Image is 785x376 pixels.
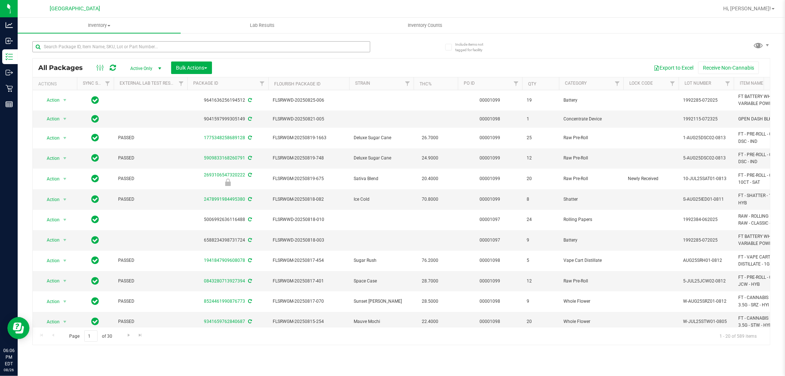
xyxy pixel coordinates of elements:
span: Raw Pre-Roll [563,134,619,141]
span: FLSRWGM-20250817-070 [273,298,345,305]
span: Sync from Compliance System [247,135,252,140]
span: Battery [563,97,619,104]
inline-svg: Outbound [6,69,13,76]
a: 00001099 [480,278,501,284]
span: FLSRWGM-20250818-082 [273,196,345,203]
span: Whole Flower [563,318,619,325]
span: 5-AUG25DSC02-0813 [683,155,729,162]
a: 1775348258689128 [204,135,245,140]
a: 0843280713927394 [204,278,245,284]
span: Space Case [354,278,409,285]
span: In Sync [92,114,99,124]
a: 00001098 [480,299,501,304]
span: PASSED [118,175,183,182]
span: Action [40,153,60,164]
span: Action [40,317,60,327]
div: 6588234398731724 [186,237,269,244]
a: 00001097 [480,238,501,243]
a: 00001099 [480,135,501,140]
span: Ice Cold [354,196,409,203]
a: Filter [510,77,522,90]
a: 5909833168260791 [204,155,245,161]
a: 00001099 [480,176,501,181]
a: Go to the last page [135,330,146,340]
span: AUG25SRH01-0812 [683,257,729,264]
span: Action [40,276,60,286]
span: 1992285-072025 [683,237,729,244]
span: [GEOGRAPHIC_DATA] [50,6,100,12]
span: select [60,276,70,286]
a: Sync Status [83,81,111,86]
span: select [60,133,70,143]
span: 1-AUG25DSC02-0813 [683,134,729,141]
span: Sync from Compliance System [247,98,252,103]
span: Action [40,174,60,184]
span: Deluxe Sugar Cane [354,134,409,141]
span: select [60,235,70,245]
a: 00001099 [480,197,501,202]
a: Filter [402,77,414,90]
span: select [60,174,70,184]
span: Concentrate Device [563,116,619,123]
a: Strain [355,81,370,86]
span: PASSED [118,278,183,285]
span: PASSED [118,196,183,203]
span: Sugar Rush [354,257,409,264]
span: Action [40,296,60,307]
span: 5-JUL25JCW02-0812 [683,278,729,285]
span: select [60,296,70,307]
a: Package ID [193,81,218,86]
span: FLSRWGM-20250819-748 [273,155,345,162]
span: In Sync [92,316,99,327]
a: Filter [175,77,187,90]
span: select [60,194,70,205]
div: Actions [38,81,74,87]
span: 1992115-072325 [683,116,729,123]
span: 5 [527,257,555,264]
span: Sync from Compliance System [247,116,252,122]
span: In Sync [92,255,99,266]
span: Newly Received [628,175,674,182]
inline-svg: Analytics [6,21,13,29]
span: Vape Cart Distillate [563,257,619,264]
span: Sativa Blend [354,175,409,182]
span: Inventory Counts [398,22,453,29]
span: 24.9000 [418,153,442,164]
span: Whole Flower [563,298,619,305]
a: Inventory [18,18,181,33]
span: select [60,215,70,225]
a: 2478991984495380 [204,197,245,202]
button: Export to Excel [649,62,698,74]
span: FLSRWWD-20250818-003 [273,237,345,244]
span: In Sync [92,235,99,245]
a: Qty [528,81,536,87]
a: 00001099 [480,155,501,161]
span: 70.8000 [418,194,442,205]
span: In Sync [92,173,99,184]
span: W-AUG25SRZ01-0812 [683,298,729,305]
span: PASSED [118,257,183,264]
span: Raw Pre-Roll [563,175,619,182]
a: PO ID [464,81,475,86]
a: Filter [256,77,268,90]
a: Go to the next page [123,330,134,340]
span: Sunset [PERSON_NAME] [354,298,409,305]
span: 20 [527,318,555,325]
span: 9 [527,237,555,244]
span: In Sync [92,95,99,105]
span: Sync from Compliance System [247,197,252,202]
span: Sync from Compliance System [247,238,252,243]
span: S-AUG25IED01-0811 [683,196,729,203]
a: Filter [666,77,679,90]
span: FLSRWGM-20250817-401 [273,278,345,285]
span: FLSRWWD-20250818-010 [273,216,345,223]
span: 12 [527,155,555,162]
span: 1 [527,116,555,123]
span: 10-JUL25SAT01-0813 [683,175,729,182]
span: 9 [527,298,555,305]
a: Filter [611,77,623,90]
input: 1 [84,330,98,342]
inline-svg: Inventory [6,53,13,60]
span: Action [40,95,60,105]
div: 9641636256194512 [186,97,269,104]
